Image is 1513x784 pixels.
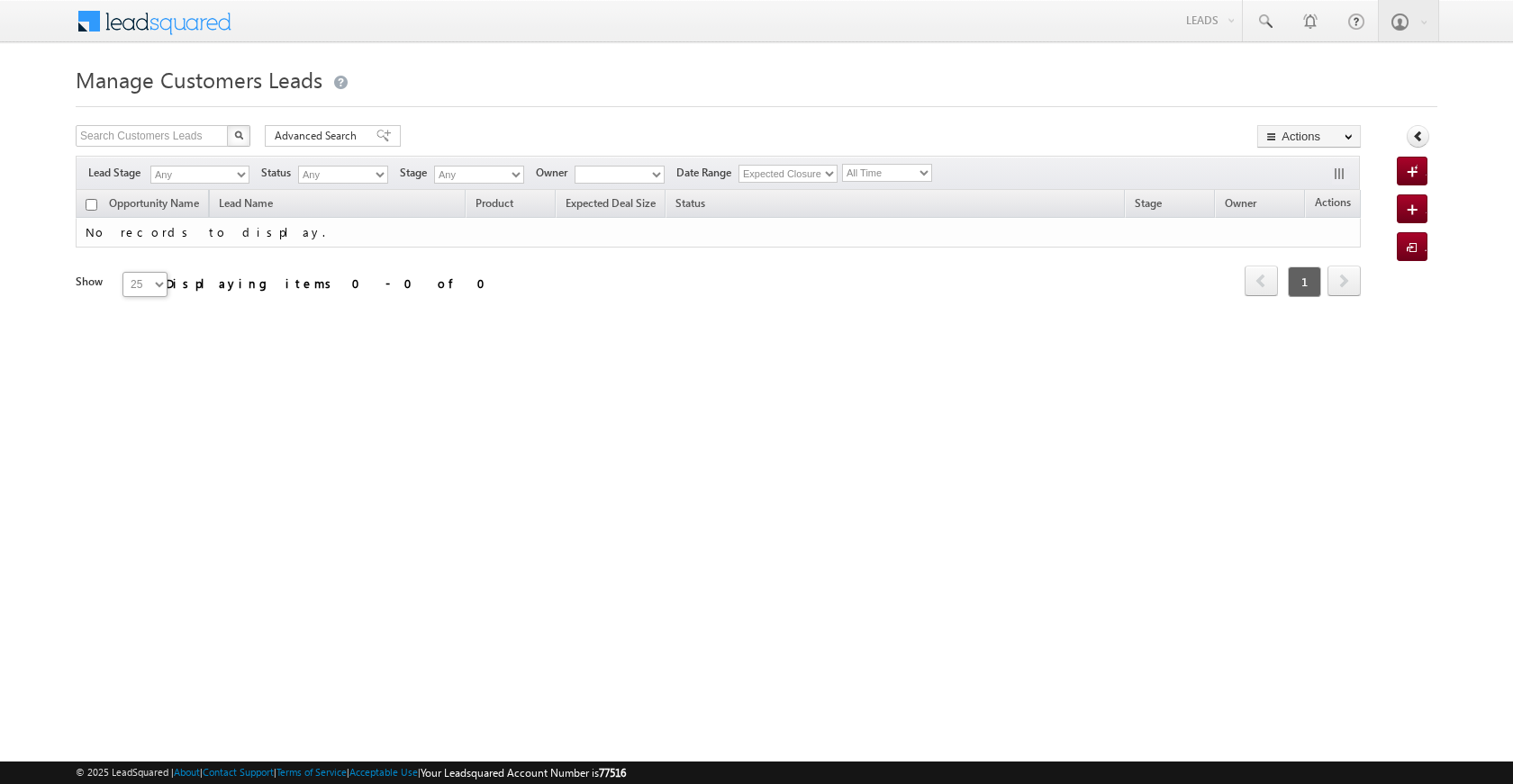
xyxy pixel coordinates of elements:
span: Your Leadsquared Account Number is [421,766,626,779]
span: Actions [1306,193,1360,216]
span: Lead Name [210,194,282,217]
div: Displaying items 0 - 0 of 0 [166,273,496,293]
span: Owner [536,165,575,181]
a: Contact Support [203,766,274,778]
span: Lead Stage [88,165,148,181]
span: Opportunity Name [109,196,199,210]
span: 77516 [599,766,626,779]
div: Show [76,274,108,290]
td: No records to display. [76,218,1361,248]
a: Acceptable Use [349,766,418,778]
span: Date Range [676,165,738,181]
span: next [1327,266,1361,296]
span: Stage [400,165,434,181]
button: Actions [1257,125,1361,148]
a: Expected Deal Size [557,194,665,217]
a: About [174,766,200,778]
input: Check all records [86,199,97,211]
span: Stage [1135,196,1162,210]
span: Manage Customers Leads [76,65,322,94]
span: © 2025 LeadSquared | | | | | [76,764,626,781]
a: prev [1245,267,1278,296]
span: 1 [1288,266,1321,297]
a: Stage [1126,194,1171,217]
img: Search [234,131,243,140]
span: Status [261,165,298,181]
span: prev [1245,266,1278,296]
span: Product [476,196,513,210]
span: Advanced Search [275,128,362,144]
a: Opportunity Name [100,194,208,217]
a: next [1327,267,1361,296]
span: Owner [1225,196,1256,210]
span: Expected Deal Size [566,196,656,210]
a: Terms of Service [276,766,347,778]
a: Status [666,194,714,217]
